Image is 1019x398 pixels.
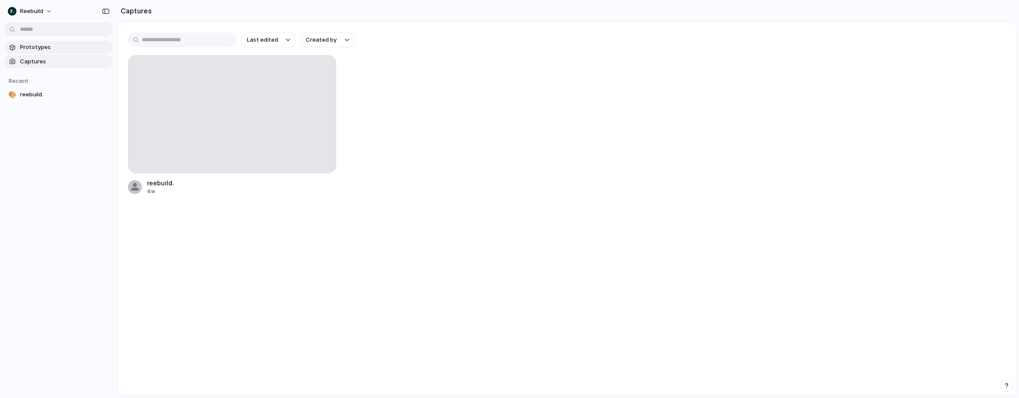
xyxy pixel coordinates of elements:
span: Recent [9,77,29,84]
a: Captures [4,55,113,68]
span: Last edited [247,36,278,44]
button: reebuild [4,4,57,18]
div: 🎨 [8,90,16,99]
span: reebuild [20,7,43,16]
span: Captures [20,57,109,66]
span: reebuild. [20,90,109,99]
h2: Captures [117,6,152,16]
a: Prototypes [4,41,113,54]
button: Last edited [242,33,295,47]
span: reebuild. [147,178,336,187]
button: Created by [301,33,354,47]
span: Prototypes [20,43,109,52]
span: Created by [306,36,337,44]
div: 4w [147,187,336,195]
a: 🎨reebuild. [4,88,113,101]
